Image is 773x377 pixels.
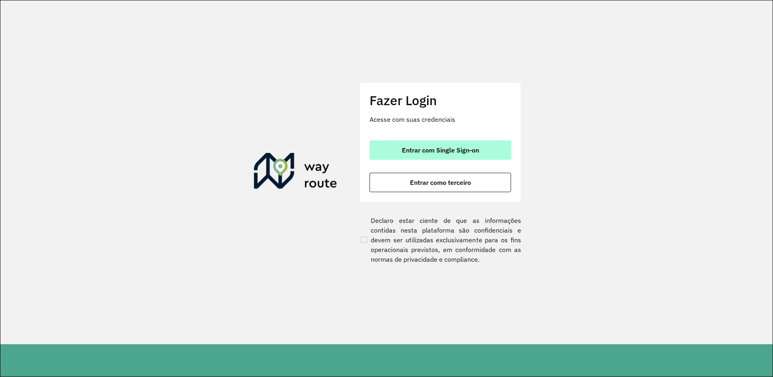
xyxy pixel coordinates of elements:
p: Acesse com suas credenciais [370,114,511,124]
span: Entrar com Single Sign-on [402,147,479,153]
span: Entrar como terceiro [410,179,471,186]
button: button [370,173,511,192]
button: button [370,140,511,160]
img: Roteirizador AmbevTech [254,153,337,192]
label: Declaro estar ciente de que as informações contidas nesta plataforma são confidenciais e devem se... [359,216,521,264]
h2: Fazer Login [370,93,511,108]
